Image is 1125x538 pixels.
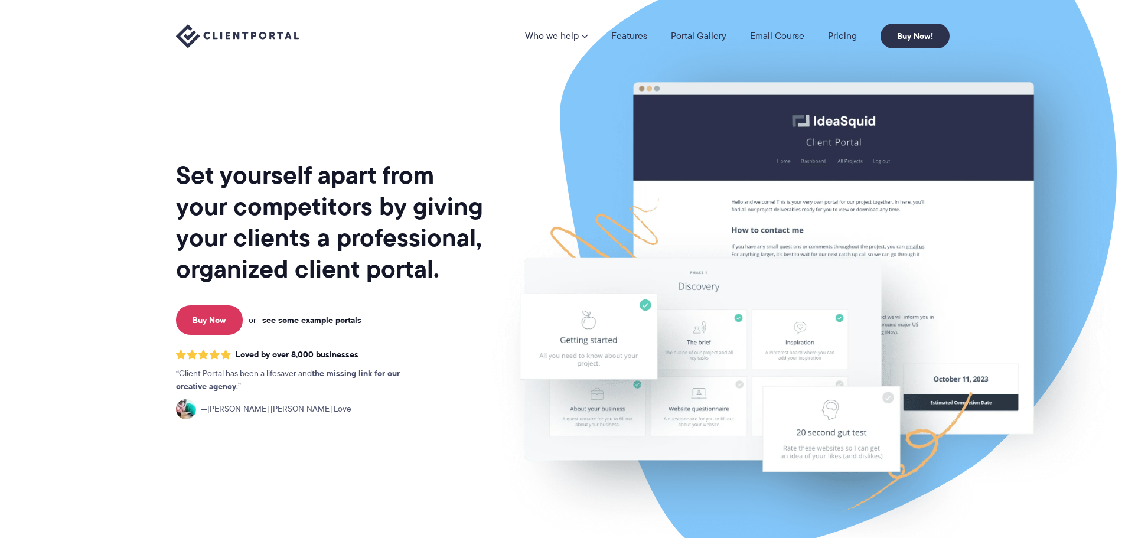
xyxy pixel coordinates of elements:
span: [PERSON_NAME] [PERSON_NAME] Love [201,403,351,416]
span: Loved by over 8,000 businesses [236,350,358,360]
strong: the missing link for our creative agency [176,367,400,393]
h1: Set yourself apart from your competitors by giving your clients a professional, organized client ... [176,159,485,285]
span: or [249,315,256,325]
a: Buy Now [176,305,243,335]
a: Email Course [750,31,804,41]
a: Who we help [525,31,588,41]
a: Portal Gallery [671,31,726,41]
a: Pricing [828,31,857,41]
a: Buy Now! [881,24,950,48]
a: Features [611,31,647,41]
a: see some example portals [262,315,361,325]
p: Client Portal has been a lifesaver and . [176,367,424,393]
